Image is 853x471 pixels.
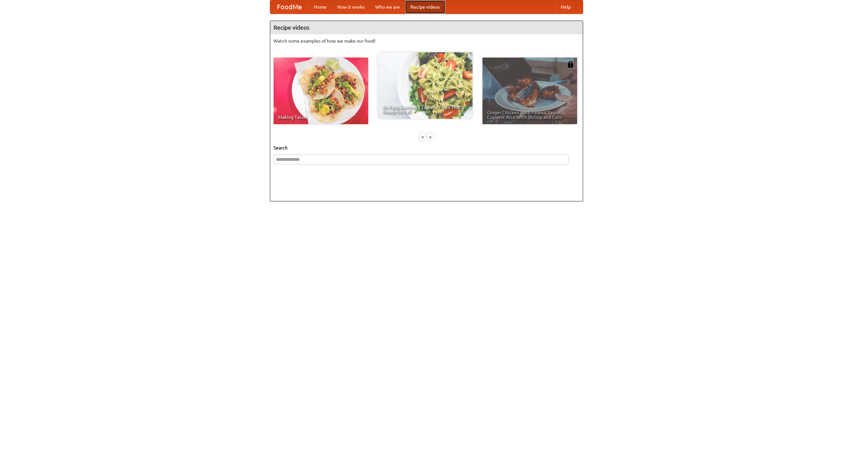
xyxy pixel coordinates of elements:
a: Home [309,0,332,14]
p: Watch some examples of how we make our food! [274,38,579,44]
a: An Easy, Summery Tomato Pasta That's Ready for Fall [378,52,472,119]
img: 483408.png [567,61,574,68]
div: « [420,133,426,141]
a: Help [555,0,576,14]
div: » [427,133,433,141]
a: FoodMe [270,0,309,14]
a: Who we are [370,0,405,14]
span: An Easy, Summery Tomato Pasta That's Ready for Fall [383,105,468,114]
a: Recipe videos [405,0,445,14]
h4: Recipe videos [270,21,583,34]
span: Making Tacos [278,115,364,119]
a: Making Tacos [274,58,368,124]
h5: Search [274,144,579,151]
a: How it works [332,0,370,14]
